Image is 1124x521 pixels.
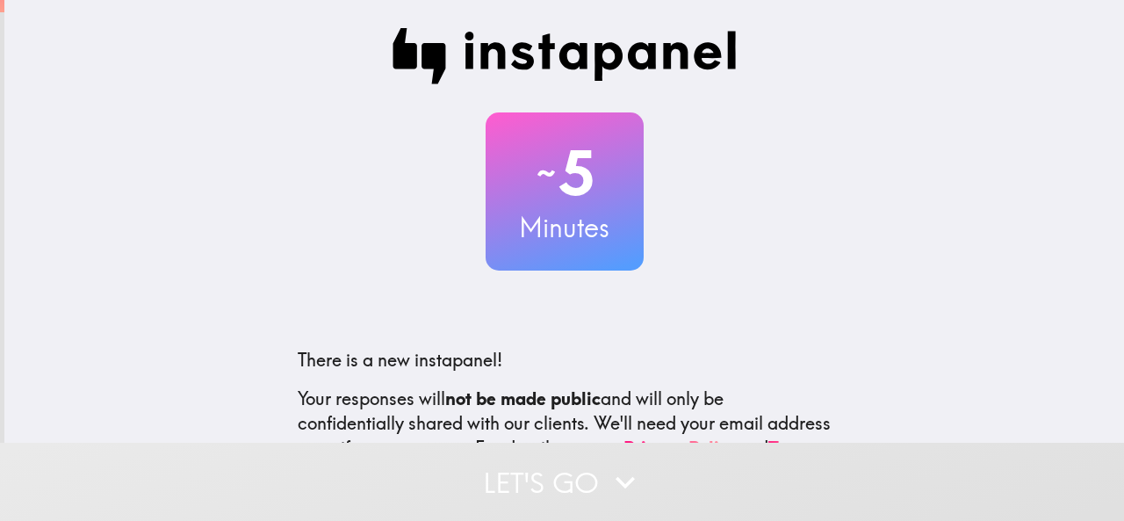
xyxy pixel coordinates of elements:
span: ~ [534,147,558,199]
a: Terms [768,437,818,459]
img: Instapanel [393,28,737,84]
b: not be made public [445,387,601,409]
span: There is a new instapanel! [298,349,502,371]
h2: 5 [486,137,644,209]
p: Your responses will and will only be confidentially shared with our clients. We'll need your emai... [298,387,832,460]
h3: Minutes [486,209,644,246]
a: Privacy Policy [623,437,738,459]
